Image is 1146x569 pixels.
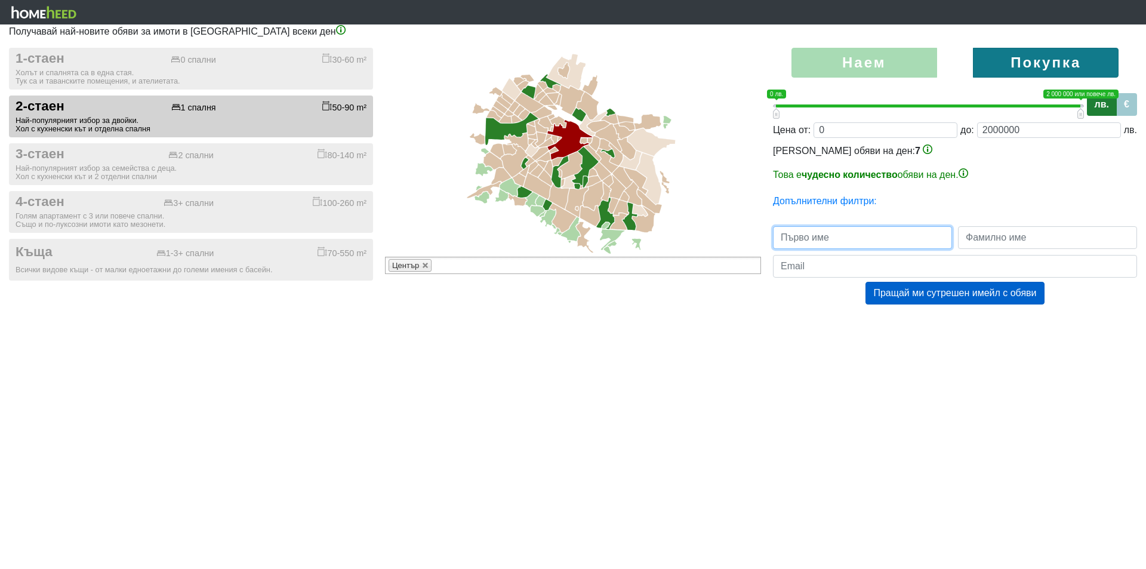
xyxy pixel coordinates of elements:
[392,261,419,270] span: Център
[16,69,366,85] div: Холът и спалнята са в една стая. Тук са и таванските помещения, и ателиетата.
[973,48,1119,78] label: Покупка
[773,144,1137,182] div: [PERSON_NAME] обяви на ден:
[16,212,366,229] div: Голям апартамент с 3 или повече спални. Също и по-луксозни имоти като мезонети.
[1124,123,1137,137] div: лв.
[16,266,366,274] div: Всички видове къщи - от малки едноетажни до големи имения с басейн.
[773,255,1137,278] input: Email
[9,191,373,233] button: 4-стаен 3+ спални 100-260 m² Голям апартамент с 3 или повече спални.Също и по-луксозни имоти като...
[322,101,366,113] div: 50-90 m²
[791,48,937,78] label: Наем
[923,144,932,154] img: info-3.png
[318,247,366,259] div: 70-550 m²
[9,48,373,90] button: 1-стаен 0 спални 30-60 m² Холът и спалнята са в една стая.Тук са и таванските помещения, и ателие...
[773,123,811,137] div: Цена от:
[156,248,214,259] div: 1-3+ спални
[16,244,53,260] span: Къща
[958,226,1137,249] input: Фамилно име
[9,239,373,281] button: Къща 1-3+ спални 70-550 m² Всички видове къщи - от малки едноетажни до големи имения с басейн.
[1087,93,1117,116] label: лв.
[336,25,346,35] img: info-3.png
[16,116,366,133] div: Най-популярният избор за двойки. Хол с кухненски кът и отделна спалня
[767,90,786,99] span: 0 лв.
[322,53,366,65] div: 30-60 m²
[802,170,898,180] b: чудесно количество
[164,198,214,208] div: 3+ спални
[773,226,952,249] input: Първо име
[16,99,64,115] span: 2-стаен
[16,194,64,210] span: 4-стаен
[16,164,366,181] div: Най-популярният избор за семейства с деца. Хол с кухненски кът и 2 отделни спални
[865,282,1044,305] button: Пращай ми сутрешен имейл с обяви
[9,96,373,137] button: 2-стаен 1 спалня 50-90 m² Най-популярният избор за двойки.Хол с кухненски кът и отделна спалня
[9,143,373,185] button: 3-стаен 2 спални 80-140 m² Най-популярният избор за семейства с деца.Хол с кухненски кът и 2 отде...
[168,150,213,161] div: 2 спални
[915,146,920,156] span: 7
[16,146,64,162] span: 3-стаен
[959,168,968,178] img: info-3.png
[313,196,366,208] div: 100-260 m²
[1116,93,1137,116] label: €
[960,123,974,137] div: до:
[9,24,1137,39] p: Получавай най-новите обяви за имоти в [GEOGRAPHIC_DATA] всеки ден
[16,51,64,67] span: 1-стаен
[171,55,215,65] div: 0 спални
[773,168,1137,182] p: Това е обяви на ден.
[318,149,366,161] div: 80-140 m²
[171,103,216,113] div: 1 спалня
[1043,90,1119,99] span: 2 000 000 или повече лв.
[773,196,877,206] a: Допълнителни филтри:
